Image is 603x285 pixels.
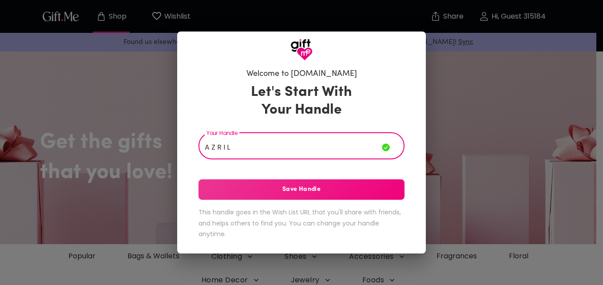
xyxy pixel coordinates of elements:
input: Your Handle [198,135,382,159]
img: GiftMe Logo [290,39,313,61]
button: Save Handle [198,179,405,200]
h6: This handle goes in the Wish List URL that you'll share with friends, and helps others to find yo... [198,207,405,240]
h3: Let's Start With Your Handle [240,83,363,119]
h6: Welcome to [DOMAIN_NAME] [246,69,357,79]
span: Save Handle [198,185,405,194]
